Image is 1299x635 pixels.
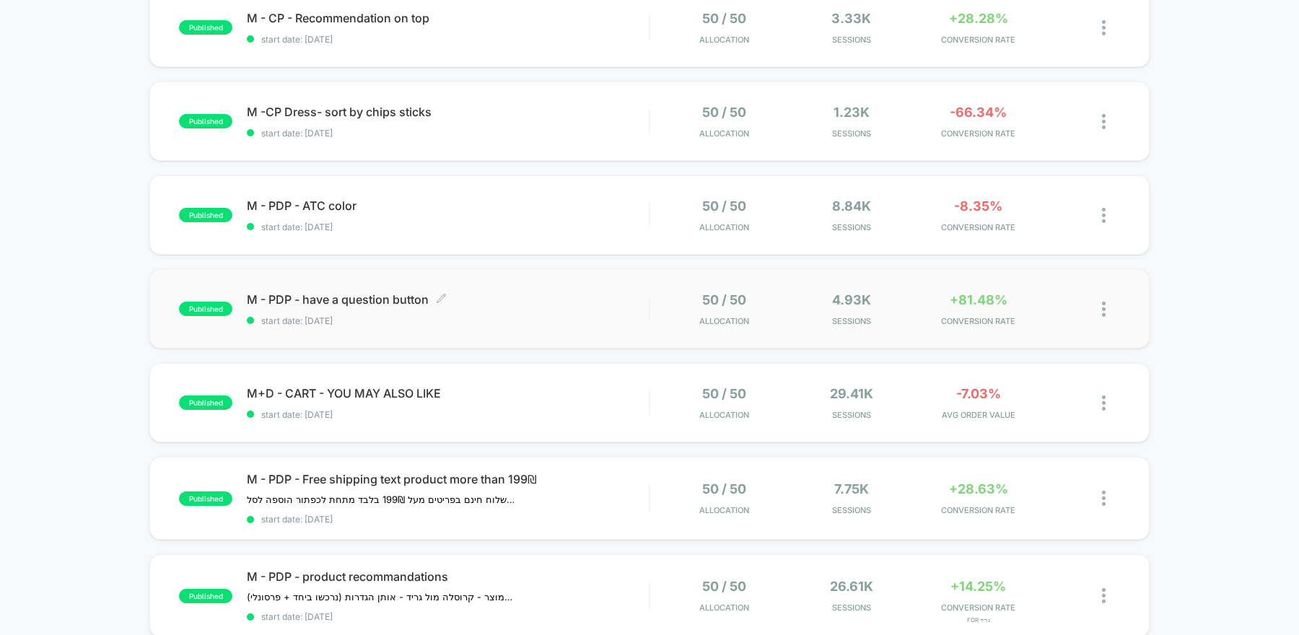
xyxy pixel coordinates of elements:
span: טקסט - מגיע לך משלוח חינם בפריטים מעל 199₪ בלבד מתחת לכפתור הוספה לסל [247,494,515,505]
span: Sessions [792,410,911,420]
span: Sessions [792,35,911,45]
span: 50 / 50 [702,579,746,594]
span: +28.63% [949,481,1008,496]
img: close [1102,302,1106,317]
span: AVG ORDER VALUE [919,410,1038,420]
span: 3.33k [831,11,871,26]
span: 50 / 50 [702,105,746,120]
span: start date: [DATE] [247,128,649,139]
span: Allocation [699,128,749,139]
span: 50 / 50 [702,292,746,307]
span: Sessions [792,128,911,139]
span: published [179,395,232,410]
img: close [1102,491,1106,506]
span: -66.34% [950,105,1007,120]
span: start date: [DATE] [247,222,649,232]
span: published [179,20,232,35]
span: +14.25% [950,579,1006,594]
span: start date: [DATE] [247,409,649,420]
span: 50 / 50 [702,386,746,401]
img: close [1102,208,1106,223]
span: Sessions [792,603,911,613]
img: close [1102,114,1106,129]
span: -8.35% [954,198,1002,214]
span: published [179,302,232,316]
span: CONVERSION RATE [919,222,1038,232]
span: start date: [DATE] [247,611,649,622]
span: published [179,589,232,603]
span: Sessions [792,505,911,515]
span: -7.03% [956,386,1001,401]
span: 1.23k [834,105,870,120]
span: CONVERSION RATE [919,505,1038,515]
img: close [1102,20,1106,35]
span: 50 / 50 [702,11,746,26]
span: 8.84k [832,198,871,214]
span: ניסוי על תצוגת המלצות בעמוד מוצר - קרוסלה מול גריד - אותן הגדרות (נרכשו ביחד + פרסונלי) [247,591,515,603]
span: Allocation [699,410,749,420]
span: Allocation [699,505,749,515]
span: Allocation [699,316,749,326]
span: 26.61k [830,579,873,594]
span: CONVERSION RATE [919,603,1038,613]
span: published [179,208,232,222]
span: Allocation [699,35,749,45]
span: 7.75k [834,481,869,496]
span: Allocation [699,222,749,232]
span: Sessions [792,316,911,326]
span: M -CP Dress- sort by chips sticks [247,105,649,119]
span: M - PDP - have a question button [247,292,649,307]
span: M+D - CART - YOU MAY ALSO LIKE [247,386,649,400]
img: close [1102,395,1106,411]
span: published [179,491,232,506]
img: close [1102,588,1106,603]
span: start date: [DATE] [247,34,649,45]
span: M - PDP - Free shipping text product more than 199₪ [247,472,649,486]
span: CONVERSION RATE [919,316,1038,326]
span: 4.93k [832,292,871,307]
span: Sessions [792,222,911,232]
span: start date: [DATE] [247,315,649,326]
span: +81.48% [950,292,1007,307]
span: M - PDP - product recommandations [247,569,649,584]
span: 29.41k [830,386,873,401]
span: for גריד [919,616,1038,623]
span: M - CP - Recommendation on top [247,11,649,25]
span: Allocation [699,603,749,613]
span: start date: [DATE] [247,514,649,525]
span: +28.28% [949,11,1008,26]
span: 50 / 50 [702,198,746,214]
span: 50 / 50 [702,481,746,496]
span: published [179,114,232,128]
span: CONVERSION RATE [919,128,1038,139]
span: CONVERSION RATE [919,35,1038,45]
span: M - PDP - ATC color [247,198,649,213]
